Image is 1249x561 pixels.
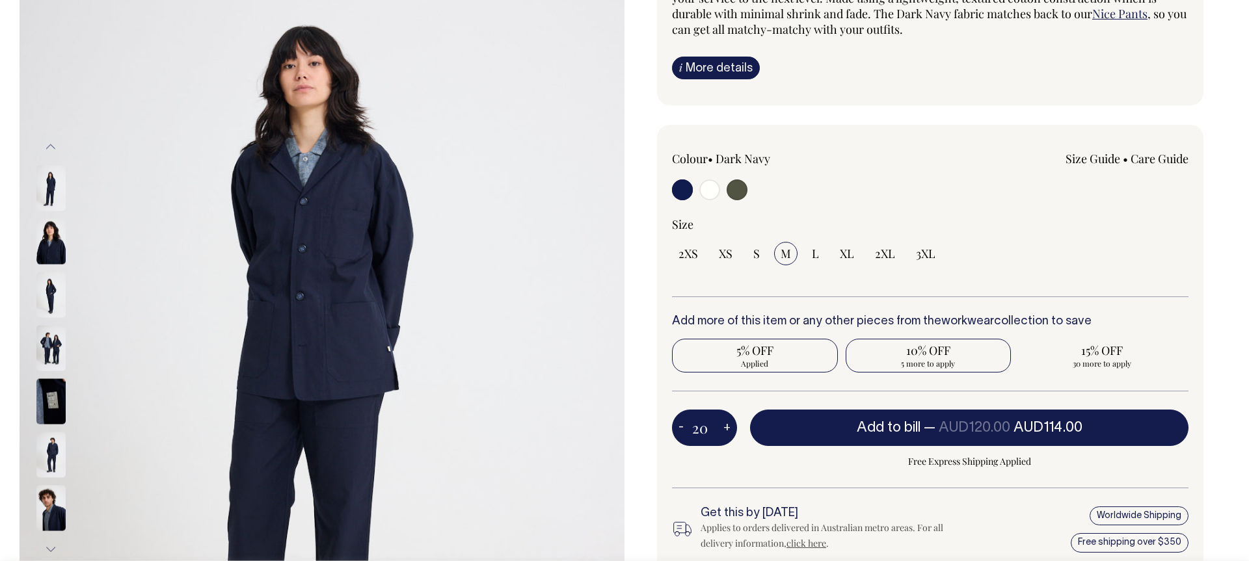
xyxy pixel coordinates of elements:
input: 15% OFF 30 more to apply [1019,339,1185,372]
input: M [774,242,798,265]
img: dark-navy [36,432,66,478]
span: Add to bill [857,421,920,434]
span: 15% OFF [1025,343,1178,358]
img: dark-navy [36,486,66,531]
span: 10% OFF [852,343,1005,358]
span: AUD120.00 [939,421,1010,434]
span: 30 more to apply [1025,358,1178,369]
input: L [805,242,826,265]
span: — [924,421,1082,434]
input: XL [833,242,861,265]
img: dark-navy [36,219,66,265]
div: Applies to orders delivered in Australian metro areas. For all delivery information, . [701,520,954,551]
img: dark-navy [36,379,66,424]
div: Size [672,216,1189,232]
span: i [679,60,682,74]
button: Add to bill —AUD120.00AUD114.00 [750,410,1189,446]
h6: Get this by [DATE] [701,507,954,520]
span: M [781,246,791,261]
label: Dark Navy [716,151,770,166]
span: 5% OFF [678,343,831,358]
span: 2XL [875,246,895,261]
span: S [753,246,760,261]
button: - [672,415,690,441]
span: AUD114.00 [1014,421,1082,434]
h6: Add more of this item or any other pieces from the collection to save [672,315,1189,328]
input: XS [712,242,739,265]
a: workwear [941,316,994,327]
input: 5% OFF Applied [672,339,838,372]
a: Nice Pants [1092,6,1148,21]
a: click here [786,537,826,549]
span: • [1123,151,1128,166]
a: Care Guide [1131,151,1189,166]
span: 5 more to apply [852,358,1005,369]
span: L [812,246,819,261]
button: Previous [41,133,60,162]
input: 2XL [868,242,902,265]
span: Applied [678,358,831,369]
span: • [708,151,713,166]
img: dark-navy [36,326,66,371]
img: dark-navy [36,272,66,318]
a: iMore details [672,57,760,79]
input: S [747,242,766,265]
span: 3XL [916,246,935,261]
span: 2XS [678,246,698,261]
input: 10% OFF 5 more to apply [846,339,1012,372]
span: XS [719,246,732,261]
img: dark-navy [36,166,66,211]
span: XL [840,246,854,261]
input: 2XS [672,242,705,265]
button: + [717,415,737,441]
a: Size Guide [1066,151,1120,166]
span: Free Express Shipping Applied [750,454,1189,469]
input: 3XL [909,242,942,265]
span: , so you can get all matchy-matchy with your outfits. [672,6,1187,37]
div: Colour [672,151,879,166]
